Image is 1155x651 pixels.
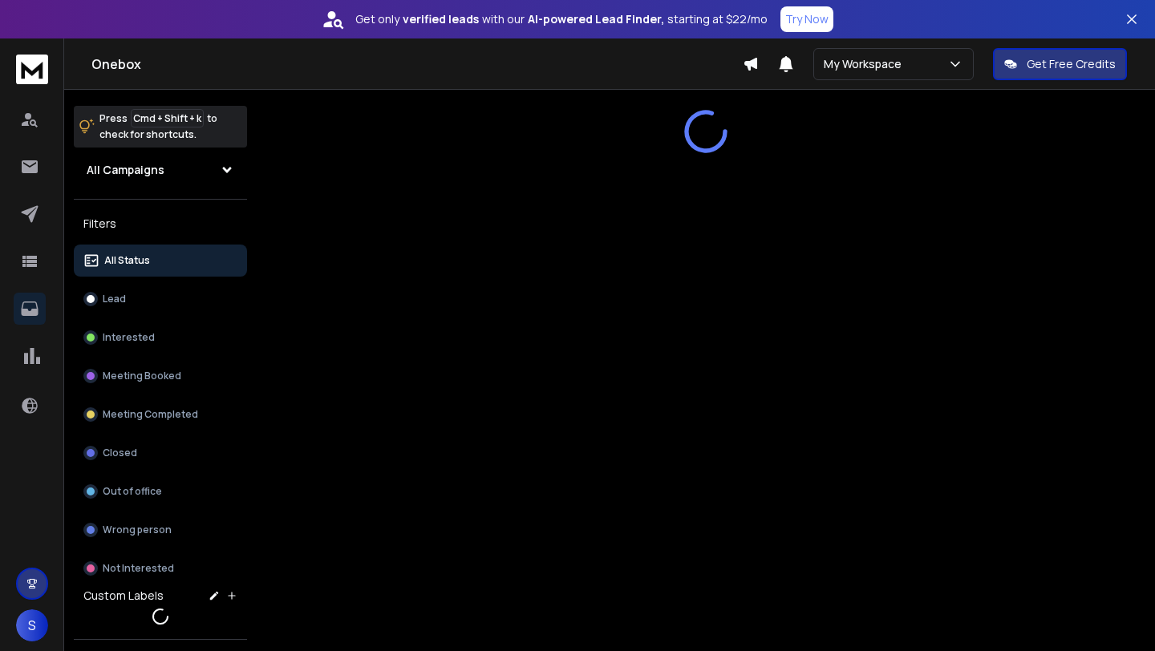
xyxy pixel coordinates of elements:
h1: Onebox [91,55,743,74]
p: My Workspace [824,56,908,72]
button: Interested [74,321,247,354]
strong: AI-powered Lead Finder, [528,11,664,27]
button: Not Interested [74,552,247,584]
button: All Status [74,245,247,277]
p: Get only with our starting at $22/mo [355,11,768,27]
p: Closed [103,447,137,459]
button: Meeting Booked [74,360,247,392]
p: Not Interested [103,562,174,575]
button: Wrong person [74,514,247,546]
p: Try Now [785,11,829,27]
button: Meeting Completed [74,398,247,431]
button: Out of office [74,475,247,507]
h1: All Campaigns [87,162,164,178]
strong: verified leads [403,11,479,27]
p: Wrong person [103,524,172,536]
p: Out of office [103,485,162,498]
p: Interested [103,331,155,344]
p: Meeting Booked [103,370,181,382]
button: S [16,609,48,641]
h3: Filters [74,212,247,235]
p: All Status [104,254,150,267]
button: Closed [74,437,247,469]
button: All Campaigns [74,154,247,186]
button: Try Now [780,6,833,32]
img: logo [16,55,48,84]
button: Lead [74,283,247,315]
p: Get Free Credits [1027,56,1116,72]
h3: Custom Labels [83,588,164,604]
p: Meeting Completed [103,408,198,421]
button: Get Free Credits [993,48,1127,80]
p: Press to check for shortcuts. [99,111,217,143]
span: Cmd + Shift + k [131,109,204,127]
p: Lead [103,293,126,305]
